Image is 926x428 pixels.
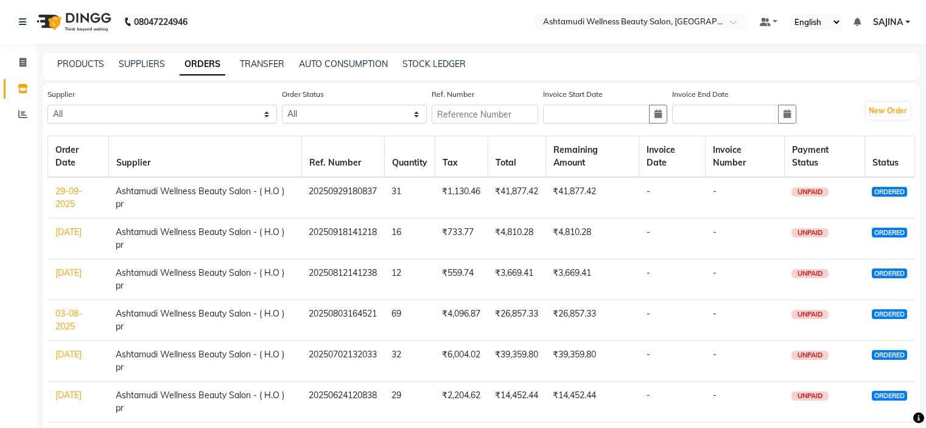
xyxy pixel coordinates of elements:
[435,300,488,341] td: ₹4,096.87
[488,259,545,300] td: ₹3,669.41
[639,259,706,300] td: -
[713,349,717,360] span: -
[791,310,829,319] span: UNPAID
[639,177,706,219] td: -
[301,341,384,382] td: 20250702132033
[488,177,545,219] td: ₹41,877.42
[435,177,488,219] td: ₹1,130.46
[435,382,488,423] td: ₹2,204.62
[180,54,225,75] a: ORDERS
[108,259,301,300] td: Ashtamudi Wellness Beauty Salon - ( H.O ) pr
[301,136,384,178] th: Ref. Number
[108,300,301,341] td: Ashtamudi Wellness Beauty Salon - ( H.O ) pr
[55,186,82,209] a: 29-09-2025
[55,226,82,237] a: [DATE]
[299,58,388,69] a: AUTO CONSUMPTION
[873,16,903,29] span: SAJINA
[301,177,384,219] td: 20250929180837
[108,382,301,423] td: Ashtamudi Wellness Beauty Salon - ( H.O ) pr
[108,136,301,178] th: Supplier
[55,308,82,332] a: 03-08-2025
[543,89,603,100] label: Invoice Start Date
[488,341,545,382] td: ₹39,359.80
[435,341,488,382] td: ₹6,004.02
[55,349,82,360] a: [DATE]
[713,186,717,197] span: -
[402,58,466,69] a: STOCK LEDGER
[784,136,865,178] th: Payment Status
[672,89,729,100] label: Invoice End Date
[108,341,301,382] td: Ashtamudi Wellness Beauty Salon - ( H.O ) pr
[545,177,639,219] td: ₹41,877.42
[384,219,435,259] td: 16
[435,259,488,300] td: ₹559.74
[713,267,717,278] span: -
[639,136,706,178] th: Invoice Date
[872,350,907,360] span: ORDERED
[301,382,384,423] td: 20250624120838
[488,219,545,259] td: ₹4,810.28
[639,219,706,259] td: -
[31,5,114,39] img: logo
[866,102,910,119] button: New Order
[384,300,435,341] td: 69
[791,391,829,401] span: UNPAID
[488,136,545,178] th: Total
[545,382,639,423] td: ₹14,452.44
[57,58,104,69] a: PRODUCTS
[435,219,488,259] td: ₹733.77
[545,259,639,300] td: ₹3,669.41
[384,259,435,300] td: 12
[713,308,717,319] span: -
[545,341,639,382] td: ₹39,359.80
[872,391,907,401] span: ORDERED
[791,351,829,360] span: UNPAID
[240,58,284,69] a: TRANSFER
[545,300,639,341] td: ₹26,857.33
[432,89,474,100] label: Ref. Number
[108,177,301,219] td: Ashtamudi Wellness Beauty Salon - ( H.O ) pr
[384,382,435,423] td: 29
[872,268,907,278] span: ORDERED
[47,89,75,100] label: Supplier
[384,341,435,382] td: 32
[639,382,706,423] td: -
[301,300,384,341] td: 20250803164521
[791,228,829,237] span: UNPAID
[639,300,706,341] td: -
[713,226,717,237] span: -
[791,269,829,278] span: UNPAID
[639,341,706,382] td: -
[488,382,545,423] td: ₹14,452.44
[865,136,914,178] th: Status
[545,219,639,259] td: ₹4,810.28
[791,188,829,197] span: UNPAID
[55,390,82,401] a: [DATE]
[435,136,488,178] th: Tax
[872,309,907,319] span: ORDERED
[119,58,165,69] a: SUPPLIERS
[301,259,384,300] td: 20250812141238
[384,136,435,178] th: Quantity
[713,390,717,401] span: -
[301,219,384,259] td: 20250918141218
[55,267,82,278] a: [DATE]
[108,219,301,259] td: Ashtamudi Wellness Beauty Salon - ( H.O ) pr
[545,136,639,178] th: Remaining Amount
[488,300,545,341] td: ₹26,857.33
[384,177,435,219] td: 31
[432,105,538,124] input: Reference Number
[48,136,109,178] th: Order Date
[872,228,907,237] span: ORDERED
[872,187,907,197] span: ORDERED
[134,5,188,39] b: 08047224946
[706,136,785,178] th: Invoice Number
[282,89,324,100] label: Order Status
